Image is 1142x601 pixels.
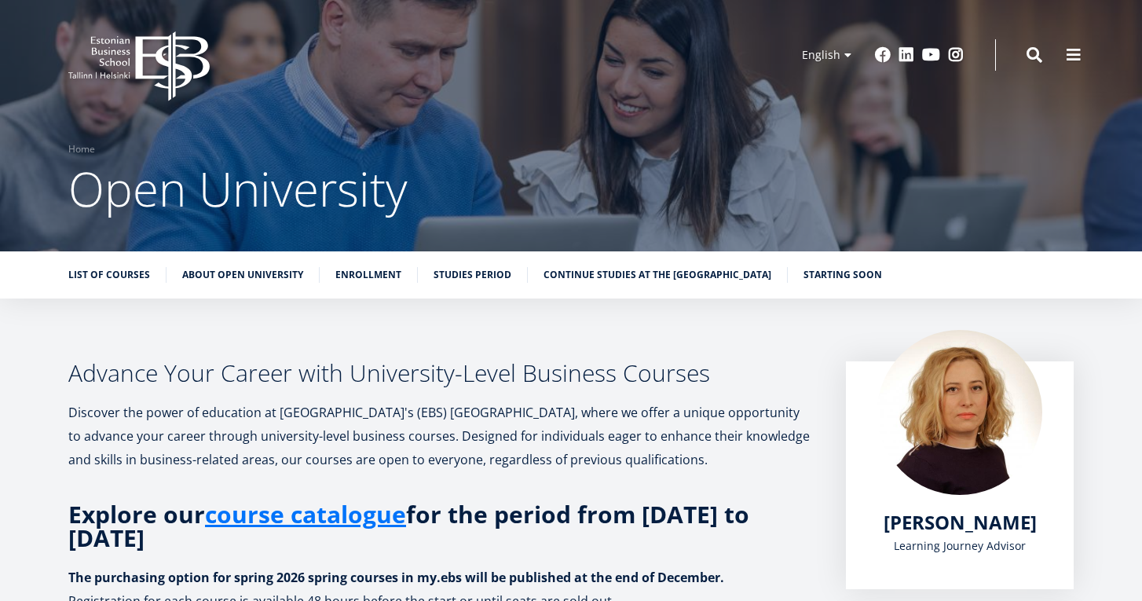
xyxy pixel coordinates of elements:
[948,47,964,63] a: Instagram
[884,511,1037,534] a: [PERSON_NAME]
[68,267,150,283] a: List of Courses
[205,503,406,526] a: course catalogue
[182,267,303,283] a: About Open University
[335,267,401,283] a: Enrollment
[544,267,771,283] a: Continue studies at the [GEOGRAPHIC_DATA]
[68,141,95,157] a: Home
[68,361,814,385] h3: Advance Your Career with University-Level Business Courses
[877,330,1042,495] img: Kadri Osula Learning Journey Advisor
[803,267,882,283] a: Starting soon
[877,534,1042,558] div: Learning Journey Advisor
[68,401,814,471] p: Discover the power of education at [GEOGRAPHIC_DATA]'s (EBS) [GEOGRAPHIC_DATA], where we offer a ...
[68,498,749,554] strong: Explore our for the period from [DATE] to [DATE]
[884,509,1037,535] span: [PERSON_NAME]
[68,569,724,586] strong: The purchasing option for spring 2026 spring courses in my.ebs will be published at the end of De...
[899,47,914,63] a: Linkedin
[922,47,940,63] a: Youtube
[875,47,891,63] a: Facebook
[434,267,511,283] a: Studies period
[68,156,408,221] span: Open University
